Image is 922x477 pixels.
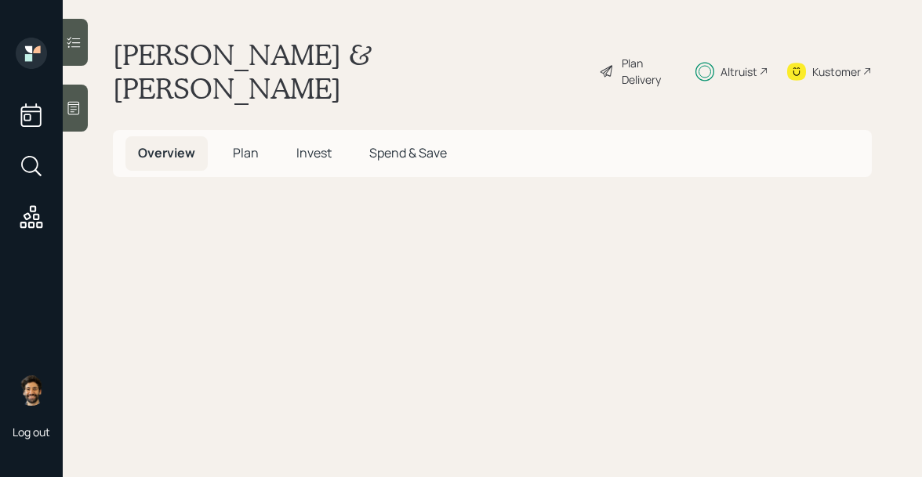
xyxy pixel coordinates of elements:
[138,144,195,161] span: Overview
[622,55,675,88] div: Plan Delivery
[13,425,50,439] div: Log out
[812,63,861,80] div: Kustomer
[233,144,259,161] span: Plan
[369,144,447,161] span: Spend & Save
[113,38,586,105] h1: [PERSON_NAME] & [PERSON_NAME]
[721,63,757,80] div: Altruist
[296,144,332,161] span: Invest
[16,374,47,406] img: eric-schwartz-headshot.png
